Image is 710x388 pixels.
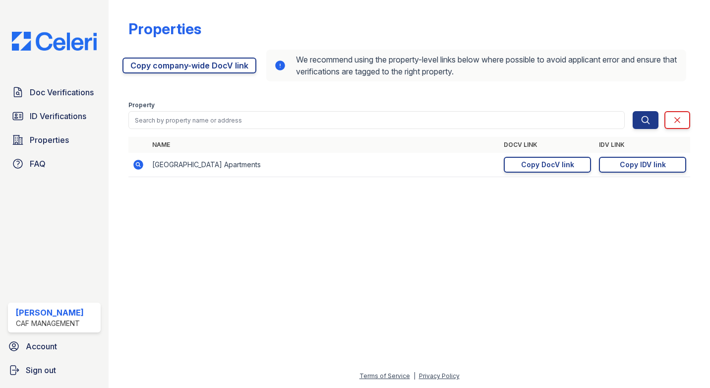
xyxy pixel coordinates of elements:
[620,160,666,170] div: Copy IDV link
[414,372,415,380] div: |
[419,372,460,380] a: Privacy Policy
[26,364,56,376] span: Sign out
[500,137,595,153] th: DocV Link
[30,134,69,146] span: Properties
[128,20,201,38] div: Properties
[4,336,105,356] a: Account
[266,50,686,81] div: We recommend using the property-level links below where possible to avoid applicant error and ens...
[595,137,690,153] th: IDV Link
[8,130,101,150] a: Properties
[599,157,686,173] a: Copy IDV link
[148,137,500,153] th: Name
[8,82,101,102] a: Doc Verifications
[122,58,256,73] a: Copy company-wide DocV link
[16,319,84,328] div: CAF Management
[128,101,155,109] label: Property
[30,158,46,170] span: FAQ
[8,154,101,174] a: FAQ
[16,307,84,319] div: [PERSON_NAME]
[26,340,57,352] span: Account
[8,106,101,126] a: ID Verifications
[359,372,410,380] a: Terms of Service
[30,86,94,98] span: Doc Verifications
[148,153,500,177] td: [GEOGRAPHIC_DATA] Apartments
[30,110,86,122] span: ID Verifications
[521,160,574,170] div: Copy DocV link
[4,32,105,51] img: CE_Logo_Blue-a8612792a0a2168367f1c8372b55b34899dd931a85d93a1a3d3e32e68fde9ad4.png
[504,157,591,173] a: Copy DocV link
[128,111,625,129] input: Search by property name or address
[4,360,105,380] a: Sign out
